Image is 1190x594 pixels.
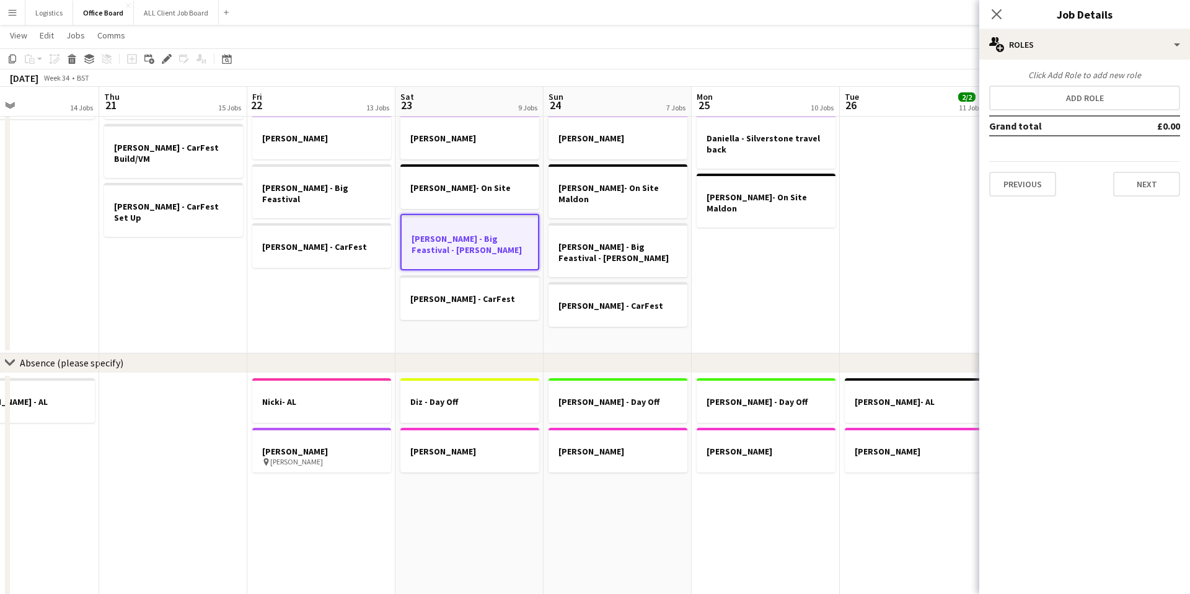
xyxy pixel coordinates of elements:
[77,73,89,82] div: BST
[400,396,539,407] h3: Diz - Day Off
[400,133,539,144] h3: [PERSON_NAME]
[400,182,539,193] h3: [PERSON_NAME]- On Site
[252,378,391,423] div: Nicki- AL
[697,115,835,169] app-job-card: Daniella - Silverstone travel back
[979,30,1190,60] div: Roles
[400,91,414,102] span: Sat
[104,91,120,102] span: Thu
[250,98,262,112] span: 22
[845,428,984,472] app-job-card: [PERSON_NAME]
[97,30,125,41] span: Comms
[104,124,243,178] app-job-card: [PERSON_NAME] - CarFest Build/VM
[697,192,835,214] h3: [PERSON_NAME]- On Site Maldon
[549,241,687,264] h3: [PERSON_NAME] - Big Feastival - [PERSON_NAME]
[104,183,243,237] app-job-card: [PERSON_NAME] - CarFest Set Up
[549,378,687,423] app-job-card: [PERSON_NAME] - Day Off
[666,103,685,112] div: 7 Jobs
[399,98,414,112] span: 23
[845,446,984,457] h3: [PERSON_NAME]
[252,223,391,268] app-job-card: [PERSON_NAME] - CarFest
[134,1,219,25] button: ALL Client Job Board
[104,142,243,164] h3: [PERSON_NAME] - CarFest Build/VM
[252,115,391,159] app-job-card: [PERSON_NAME]
[989,86,1180,110] button: Add role
[989,172,1056,197] button: Previous
[845,91,859,102] span: Tue
[697,396,835,407] h3: [PERSON_NAME] - Day Off
[697,91,713,102] span: Mon
[845,396,984,407] h3: [PERSON_NAME]- AL
[547,98,563,112] span: 24
[400,428,539,472] app-job-card: [PERSON_NAME]
[697,446,835,457] h3: [PERSON_NAME]
[40,30,54,41] span: Edit
[400,275,539,320] app-job-card: [PERSON_NAME] - CarFest
[400,446,539,457] h3: [PERSON_NAME]
[20,357,123,369] div: Absence (please specify)
[5,27,32,43] a: View
[549,223,687,277] div: [PERSON_NAME] - Big Feastival - [PERSON_NAME]
[252,428,391,472] app-job-card: [PERSON_NAME] [PERSON_NAME]
[549,133,687,144] h3: [PERSON_NAME]
[958,92,976,102] span: 2/2
[811,103,834,112] div: 10 Jobs
[400,378,539,423] app-job-card: Diz - Day Off
[10,30,27,41] span: View
[400,293,539,304] h3: [PERSON_NAME] - CarFest
[400,214,539,270] app-job-card: [PERSON_NAME] - Big Feastival - [PERSON_NAME]
[549,428,687,472] app-job-card: [PERSON_NAME]
[25,1,73,25] button: Logistics
[218,103,241,112] div: 15 Jobs
[104,201,243,223] h3: [PERSON_NAME] - CarFest Set Up
[549,396,687,407] h3: [PERSON_NAME] - Day Off
[697,174,835,228] app-job-card: [PERSON_NAME]- On Site Maldon
[252,446,391,457] h3: [PERSON_NAME]
[549,446,687,457] h3: [PERSON_NAME]
[400,115,539,159] app-job-card: [PERSON_NAME]
[366,103,389,112] div: 13 Jobs
[697,133,835,155] h3: Daniella - Silverstone travel back
[1121,116,1180,136] td: £0.00
[10,72,38,84] div: [DATE]
[35,27,59,43] a: Edit
[549,182,687,205] h3: [PERSON_NAME]- On Site Maldon
[549,115,687,159] app-job-card: [PERSON_NAME]
[989,69,1180,81] div: Click Add Role to add new role
[252,164,391,218] app-job-card: [PERSON_NAME] - Big Feastival
[549,164,687,218] app-job-card: [PERSON_NAME]- On Site Maldon
[270,457,323,466] span: [PERSON_NAME]
[697,428,835,472] app-job-card: [PERSON_NAME]
[1113,172,1180,197] button: Next
[252,133,391,144] h3: [PERSON_NAME]
[402,233,538,255] h3: [PERSON_NAME] - Big Feastival - [PERSON_NAME]
[252,241,391,252] h3: [PERSON_NAME] - CarFest
[66,30,85,41] span: Jobs
[697,378,835,423] app-job-card: [PERSON_NAME] - Day Off
[979,6,1190,22] h3: Job Details
[549,91,563,102] span: Sun
[959,103,982,112] div: 11 Jobs
[92,27,130,43] a: Comms
[400,164,539,209] app-job-card: [PERSON_NAME]- On Site
[70,103,93,112] div: 14 Jobs
[61,27,90,43] a: Jobs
